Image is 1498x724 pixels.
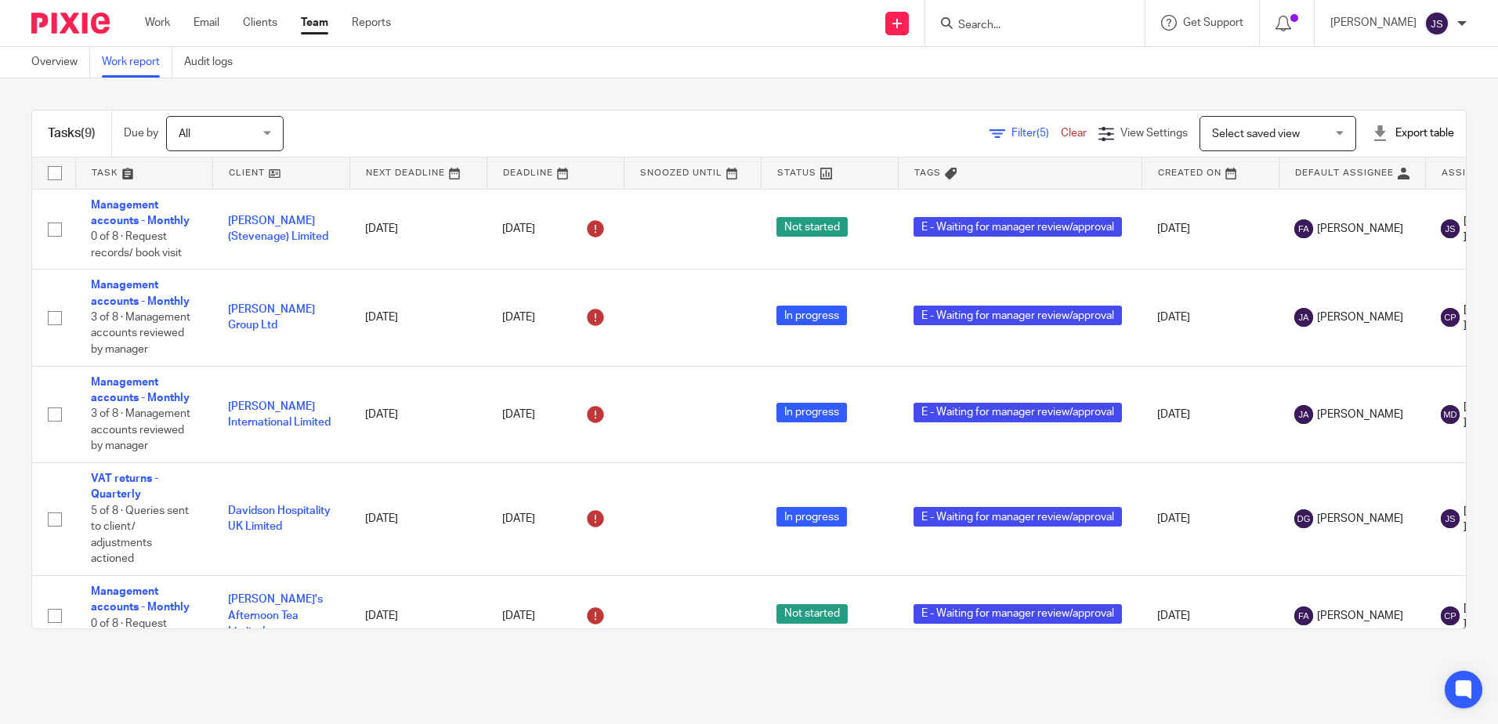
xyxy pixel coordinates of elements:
[1294,509,1313,528] img: svg%3E
[914,168,941,177] span: Tags
[1142,270,1279,366] td: [DATE]
[91,586,190,613] a: Management accounts - Monthly
[1142,575,1279,656] td: [DATE]
[914,403,1122,422] span: E - Waiting for manager review/approval
[352,15,391,31] a: Reports
[91,231,182,259] span: 0 of 8 · Request records/ book visit
[914,507,1122,527] span: E - Waiting for manager review/approval
[91,377,190,404] a: Management accounts - Monthly
[228,304,315,331] a: [PERSON_NAME] Group Ltd
[502,603,608,628] div: [DATE]
[502,305,608,330] div: [DATE]
[301,15,328,31] a: Team
[1317,310,1403,325] span: [PERSON_NAME]
[48,125,96,142] h1: Tasks
[1011,128,1061,139] span: Filter
[31,13,110,34] img: Pixie
[1317,221,1403,237] span: [PERSON_NAME]
[1294,219,1313,238] img: svg%3E
[1294,606,1313,625] img: svg%3E
[1294,308,1313,327] img: svg%3E
[228,505,331,532] a: Davidson Hospitality UK Limited
[91,505,189,565] span: 5 of 8 · Queries sent to client/ adjustments actioned
[349,575,487,656] td: [DATE]
[91,473,158,500] a: VAT returns - Quarterly
[1317,511,1403,527] span: [PERSON_NAME]
[243,15,277,31] a: Clients
[914,306,1122,325] span: E - Waiting for manager review/approval
[1330,15,1417,31] p: [PERSON_NAME]
[81,127,96,139] span: (9)
[91,618,182,646] span: 0 of 8 · Request records/ book visit
[502,216,608,241] div: [DATE]
[228,215,328,242] a: [PERSON_NAME] (Stevenage) Limited
[1441,308,1460,327] img: svg%3E
[1294,405,1313,424] img: svg%3E
[914,217,1122,237] span: E - Waiting for manager review/approval
[1441,509,1460,528] img: svg%3E
[228,401,331,428] a: [PERSON_NAME] International Limited
[1441,405,1460,424] img: svg%3E
[1142,366,1279,462] td: [DATE]
[184,47,244,78] a: Audit logs
[91,200,190,226] a: Management accounts - Monthly
[31,47,90,78] a: Overview
[102,47,172,78] a: Work report
[776,507,847,527] span: In progress
[1441,606,1460,625] img: svg%3E
[124,125,158,141] p: Due by
[349,463,487,576] td: [DATE]
[194,15,219,31] a: Email
[91,409,190,452] span: 3 of 8 · Management accounts reviewed by manager
[1142,189,1279,270] td: [DATE]
[91,312,190,355] span: 3 of 8 · Management accounts reviewed by manager
[145,15,170,31] a: Work
[1317,407,1403,422] span: [PERSON_NAME]
[1372,125,1454,141] div: Export table
[776,217,848,237] span: Not started
[914,604,1122,624] span: E - Waiting for manager review/approval
[1037,128,1049,139] span: (5)
[957,19,1098,33] input: Search
[502,402,608,427] div: [DATE]
[502,506,608,531] div: [DATE]
[179,129,190,139] span: All
[776,604,848,624] span: Not started
[1212,129,1300,139] span: Select saved view
[1061,128,1087,139] a: Clear
[1120,128,1188,139] span: View Settings
[776,306,847,325] span: In progress
[349,366,487,462] td: [DATE]
[1142,463,1279,576] td: [DATE]
[1183,17,1243,28] span: Get Support
[776,403,847,422] span: In progress
[91,280,190,306] a: Management accounts - Monthly
[1317,608,1403,624] span: [PERSON_NAME]
[228,594,323,637] a: [PERSON_NAME]'s Afternoon Tea Limited
[349,270,487,366] td: [DATE]
[1441,219,1460,238] img: svg%3E
[349,189,487,270] td: [DATE]
[1424,11,1449,36] img: svg%3E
